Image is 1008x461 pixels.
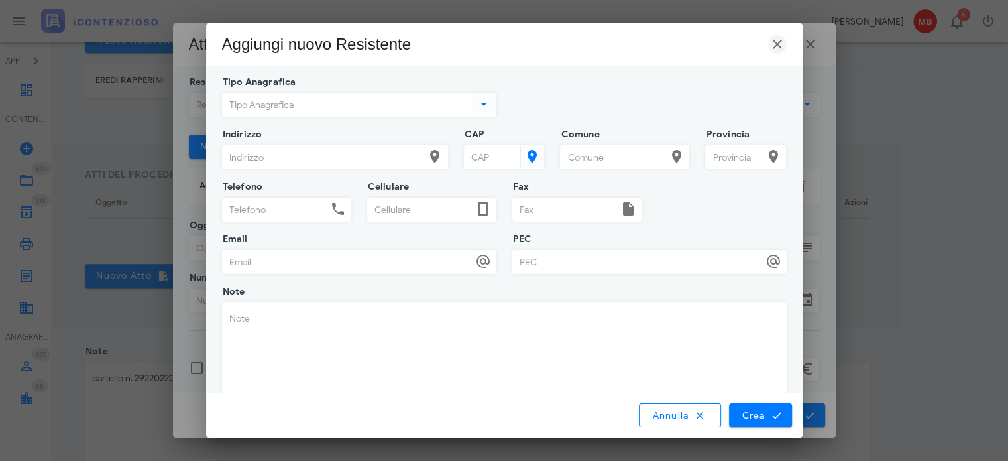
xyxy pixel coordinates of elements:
input: CAP [465,146,518,168]
button: Crea [729,403,791,427]
label: Note [219,285,245,298]
button: Annulla [639,403,721,427]
input: Telefono [223,198,327,221]
input: Provincia [706,146,762,168]
label: Provincia [702,128,750,141]
input: Tipo Anagrafica [223,94,470,116]
label: Comune [557,128,599,141]
label: Telefono [219,180,263,194]
label: CAP [461,128,485,141]
label: Tipo Anagrafica [219,76,296,89]
label: Fax [509,180,530,194]
input: Comune [561,146,665,168]
span: Annulla [651,409,708,421]
input: Indirizzo [223,146,424,168]
input: Cellulare [368,198,473,221]
input: Fax [513,198,618,221]
label: PEC [509,233,532,246]
div: Aggiungi nuovo Resistente [222,34,412,55]
label: Indirizzo [219,128,262,141]
span: Crea [741,409,779,421]
label: Email [219,233,248,246]
input: Email [223,251,473,273]
input: PEC [513,251,763,273]
label: Cellulare [364,180,410,194]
